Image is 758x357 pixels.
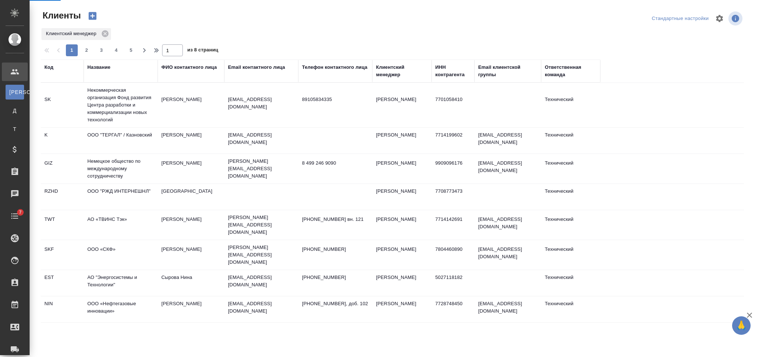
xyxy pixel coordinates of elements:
[541,92,600,118] td: Технический
[41,270,84,296] td: EST
[125,44,137,56] button: 5
[302,159,369,167] p: 8 499 246 9090
[84,270,158,296] td: АО "Энергосистемы и Технологии"
[228,158,295,180] p: [PERSON_NAME][EMAIL_ADDRESS][DOMAIN_NAME]
[158,242,224,268] td: [PERSON_NAME]
[372,128,432,154] td: [PERSON_NAME]
[110,47,122,54] span: 4
[44,64,53,71] div: Код
[478,64,537,78] div: Email клиентской группы
[432,128,474,154] td: 7714199602
[41,323,84,348] td: PATENT
[84,154,158,183] td: Немецкое общество по международному сотрудничеству
[6,85,24,100] a: [PERSON_NAME]
[41,156,84,182] td: GIZ
[541,212,600,238] td: Технический
[474,128,541,154] td: [EMAIL_ADDRESS][DOMAIN_NAME]
[302,274,369,281] p: [PHONE_NUMBER]
[9,88,20,96] span: [PERSON_NAME]
[6,122,24,137] a: Т
[9,107,20,114] span: Д
[158,92,224,118] td: [PERSON_NAME]
[46,30,99,37] p: Клиентский менеджер
[541,323,600,348] td: Технический
[84,184,158,210] td: ООО "РЖД ИНТЕРНЕШНЛ"
[432,323,474,348] td: 7714903709
[372,242,432,268] td: [PERSON_NAME]
[372,323,432,348] td: [PERSON_NAME]
[302,216,369,223] p: [PHONE_NUMBER] вн. 121
[84,323,158,348] td: Онлайн патент
[228,300,295,315] p: [EMAIL_ADDRESS][DOMAIN_NAME]
[41,184,84,210] td: RZHD
[376,64,428,78] div: Клиентский менеджер
[372,270,432,296] td: [PERSON_NAME]
[541,128,600,154] td: Технический
[41,92,84,118] td: SK
[158,128,224,154] td: [PERSON_NAME]
[541,242,600,268] td: Технический
[125,47,137,54] span: 5
[711,10,728,27] span: Настроить таблицу
[158,212,224,238] td: [PERSON_NAME]
[545,64,597,78] div: Ответственная команда
[650,13,711,24] div: split button
[2,207,28,225] a: 7
[432,92,474,118] td: 7701058410
[41,28,111,40] div: Клиентский менеджер
[41,242,84,268] td: SKF
[158,323,224,348] td: [PERSON_NAME]
[474,212,541,238] td: [EMAIL_ADDRESS][DOMAIN_NAME]
[432,184,474,210] td: 7708773473
[435,64,471,78] div: ИНН контрагента
[372,156,432,182] td: [PERSON_NAME]
[158,156,224,182] td: [PERSON_NAME]
[158,184,224,210] td: [GEOGRAPHIC_DATA]
[432,212,474,238] td: 7714142691
[302,300,369,307] p: [PHONE_NUMBER], доб. 102
[161,64,217,71] div: ФИО контактного лица
[541,156,600,182] td: Технический
[474,296,541,322] td: [EMAIL_ADDRESS][DOMAIN_NAME]
[228,214,295,236] p: [PERSON_NAME][EMAIL_ADDRESS][DOMAIN_NAME]
[84,296,158,322] td: ООО «Нефтегазовые инновации»
[735,318,748,333] span: 🙏
[81,44,93,56] button: 2
[95,47,107,54] span: 3
[187,46,218,56] span: из 8 страниц
[302,96,369,103] p: 89105834335
[41,296,84,322] td: NIN
[372,212,432,238] td: [PERSON_NAME]
[228,274,295,289] p: [EMAIL_ADDRESS][DOMAIN_NAME]
[302,246,369,253] p: [PHONE_NUMBER]
[9,125,20,133] span: Т
[41,128,84,154] td: K
[84,10,101,22] button: Создать
[541,184,600,210] td: Технический
[84,212,158,238] td: АО «ТВИНС Тэк»
[228,244,295,266] p: [PERSON_NAME][EMAIL_ADDRESS][DOMAIN_NAME]
[372,184,432,210] td: [PERSON_NAME]
[81,47,93,54] span: 2
[432,296,474,322] td: 7728748450
[110,44,122,56] button: 4
[732,316,751,335] button: 🙏
[372,296,432,322] td: [PERSON_NAME]
[432,156,474,182] td: 9909096176
[6,103,24,118] a: Д
[158,296,224,322] td: [PERSON_NAME]
[158,270,224,296] td: Сырова Нина
[432,270,474,296] td: 5027118182
[41,10,81,21] span: Клиенты
[541,296,600,322] td: Технический
[474,242,541,268] td: [EMAIL_ADDRESS][DOMAIN_NAME]
[84,128,158,154] td: ООО "ТЕРГАЛ" / Казновский
[41,212,84,238] td: TWT
[541,270,600,296] td: Технический
[14,209,26,216] span: 7
[302,64,368,71] div: Телефон контактного лица
[372,92,432,118] td: [PERSON_NAME]
[432,242,474,268] td: 7804460890
[87,64,110,71] div: Название
[84,83,158,127] td: Некоммерческая организация Фонд развития Центра разработки и коммерциализации новых технологий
